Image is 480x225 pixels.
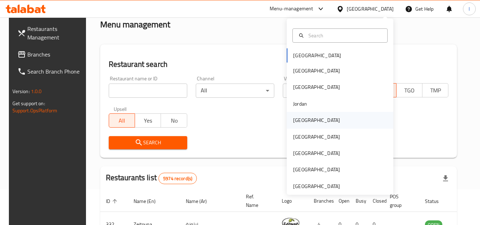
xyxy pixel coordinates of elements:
th: Busy [350,190,367,212]
div: Jordan [293,100,307,108]
span: Search [114,138,182,147]
h2: Menu management [100,19,170,30]
span: Yes [138,116,158,126]
h2: Restaurant search [109,59,449,70]
span: Ref. Name [246,192,268,209]
span: Search Branch Phone [27,67,83,76]
span: l [469,5,470,13]
th: Logo [276,190,308,212]
span: No [164,116,184,126]
div: [GEOGRAPHIC_DATA] [293,116,340,124]
span: Version: [12,87,30,96]
span: Branches [27,50,83,59]
div: [GEOGRAPHIC_DATA] [293,67,340,75]
input: Search for restaurant name or ID.. [109,84,187,98]
div: [GEOGRAPHIC_DATA] [293,149,340,157]
div: Export file [437,170,454,187]
div: Total records count [158,173,197,184]
input: Search [306,32,383,39]
span: Get support on: [12,99,45,108]
th: Closed [367,190,384,212]
span: 1.0.0 [31,87,42,96]
div: [GEOGRAPHIC_DATA] [293,83,340,91]
span: TGO [399,85,420,96]
a: Restaurants Management [12,20,89,46]
h2: Restaurants list [106,172,197,184]
span: TMP [425,85,446,96]
th: Open [333,190,350,212]
span: 5974 record(s) [159,175,196,182]
th: Branches [308,190,333,212]
span: POS group [390,192,411,209]
span: Name (Ar) [186,197,216,205]
div: [GEOGRAPHIC_DATA] [293,133,340,141]
a: Search Branch Phone [12,63,89,80]
span: Name (En) [134,197,165,205]
a: Support.OpsPlatform [12,106,58,115]
div: [GEOGRAPHIC_DATA] [293,182,340,190]
button: TGO [396,83,422,97]
span: All [112,116,132,126]
a: Branches [12,46,89,63]
span: ID [106,197,119,205]
div: All [283,84,361,98]
button: Yes [135,113,161,128]
button: TMP [422,83,448,97]
div: [GEOGRAPHIC_DATA] [293,166,340,173]
button: All [109,113,135,128]
div: [GEOGRAPHIC_DATA] [347,5,394,13]
button: No [161,113,187,128]
div: All [196,84,274,98]
label: Upsell [114,106,127,111]
span: Status [425,197,448,205]
span: Restaurants Management [27,25,83,42]
div: Menu-management [270,5,313,13]
button: Search [109,136,187,149]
